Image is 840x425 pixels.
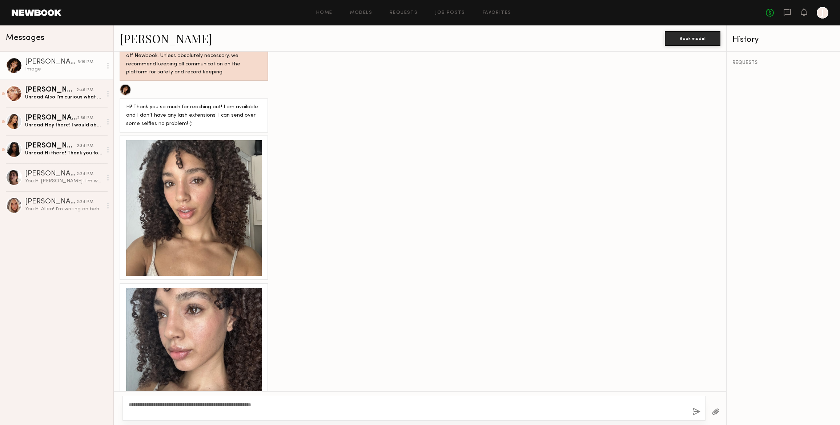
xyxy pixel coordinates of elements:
div: Unread: Hi there! Thank you for your consideration, I’d be available and love to be apart of this... [25,150,103,157]
div: Unread: Also I’m curious what the rate is? Thank you! [25,94,103,101]
div: [PERSON_NAME] [25,58,78,66]
a: Home [316,11,333,15]
div: 2:34 PM [77,143,93,150]
div: REQUESTS [732,60,834,65]
button: Book model [665,31,720,46]
a: Job Posts [435,11,465,15]
a: Models [350,11,372,15]
a: Requests [390,11,418,15]
div: [PERSON_NAME] [25,114,77,122]
div: Image [25,66,103,73]
div: Hey! Looks like you’re trying to take the conversation off Newbook. Unless absolutely necessary, ... [126,44,262,77]
div: [PERSON_NAME] [25,142,77,150]
a: J [817,7,828,19]
div: 3:19 PM [78,59,93,66]
div: Unread: Hey there! I would absolutely love to work with you guys again, but I am fully booked the... [25,122,103,129]
div: 2:24 PM [76,199,93,206]
div: Hi! Thank you so much for reaching out! I am available and I don’t have any lash extensions! I ca... [126,103,262,128]
div: [PERSON_NAME] [25,170,76,178]
div: 2:36 PM [77,115,93,122]
div: 2:24 PM [76,171,93,178]
div: [PERSON_NAME] [25,86,76,94]
div: History [732,36,834,44]
a: Book model [665,35,720,41]
div: [PERSON_NAME] [25,198,76,206]
span: Messages [6,34,44,42]
div: 2:46 PM [76,87,93,94]
div: You: Hi [PERSON_NAME]! I'm writing on behalf of makeup brand caliray. We are interested in hiring... [25,178,103,185]
a: Favorites [483,11,511,15]
a: [PERSON_NAME] [120,31,212,46]
div: You: Hi Allea! I'm writing on behalf of makeup brand caliray. We are interested in hiring you for... [25,206,103,212]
